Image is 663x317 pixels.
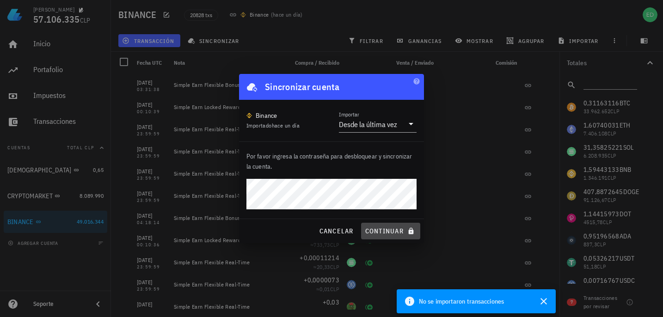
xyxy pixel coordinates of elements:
span: continuar [365,227,417,235]
span: No se importaron transacciones [419,296,504,306]
p: Por favor ingresa la contraseña para desbloquear y sincronizar la cuenta. [246,151,417,171]
div: Sincronizar cuenta [265,79,340,94]
div: ImportarDesde la última vez [339,116,417,132]
button: continuar [361,223,420,239]
div: Desde la última vez [339,120,397,129]
label: Importar [339,111,359,118]
span: Importado [246,122,300,129]
img: 270.png [246,113,252,118]
span: hace un día [272,122,300,129]
span: cancelar [319,227,353,235]
div: Binance [256,111,277,120]
button: cancelar [315,223,357,239]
